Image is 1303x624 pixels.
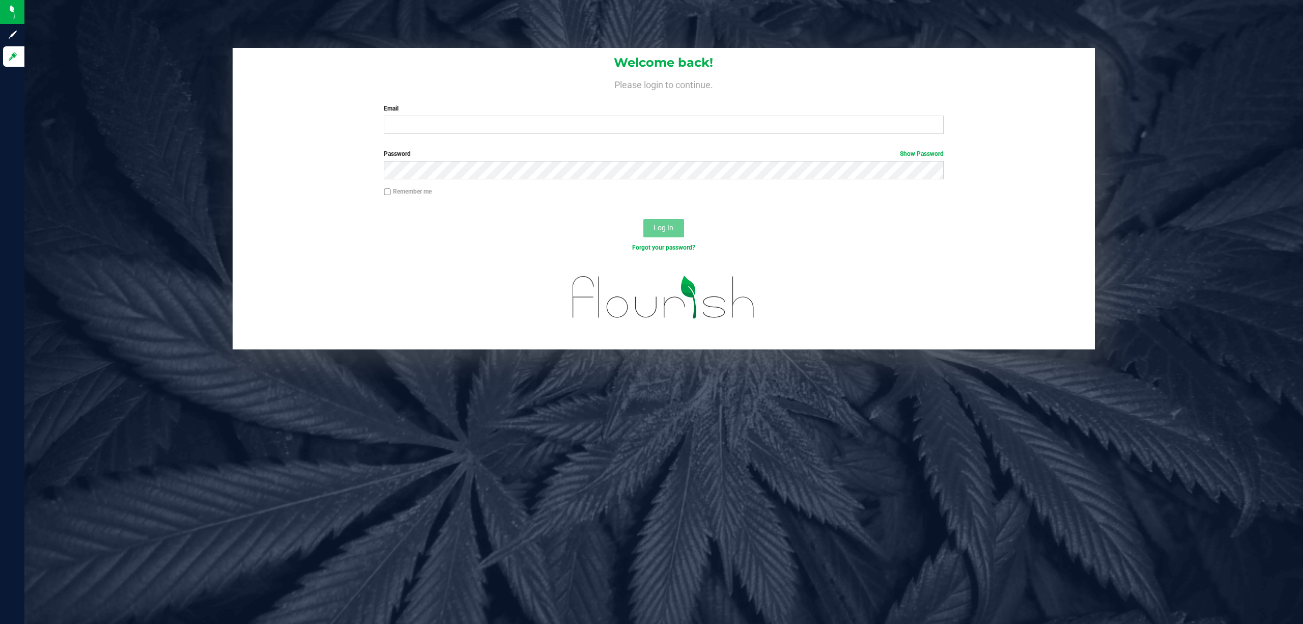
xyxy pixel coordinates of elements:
button: Log In [643,219,684,237]
h1: Welcome back! [233,56,1095,69]
label: Email [384,104,944,113]
a: Forgot your password? [632,244,695,251]
img: flourish_logo.svg [556,263,772,332]
label: Remember me [384,187,432,196]
inline-svg: Log in [8,51,18,62]
h4: Please login to continue. [233,77,1095,90]
inline-svg: Sign up [8,30,18,40]
span: Password [384,150,411,157]
a: Show Password [900,150,944,157]
input: Remember me [384,188,391,196]
span: Log In [654,224,673,232]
